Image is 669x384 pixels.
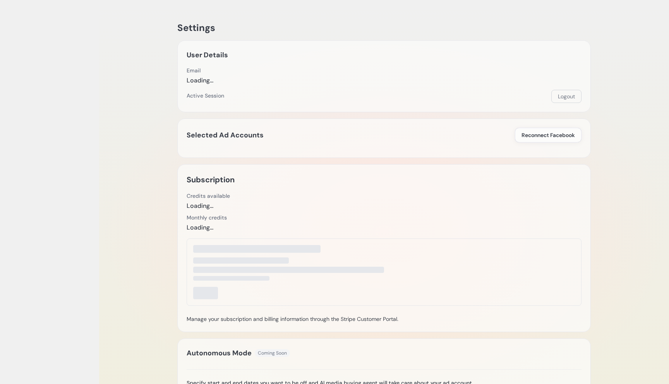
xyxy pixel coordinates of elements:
span: Coming Soon [255,349,290,357]
h1: Settings [177,22,591,34]
span: Reconnect Facebook [521,131,575,139]
div: Monthly credits [187,214,227,221]
button: Reconnect Facebook [515,128,582,142]
div: Active Session [187,92,224,99]
div: Credits available [187,192,230,200]
h2: Subscription [187,173,235,186]
p: Manage your subscription and billing information through the Stripe Customer Portal. [187,315,582,323]
h2: Autonomous Mode [187,348,252,358]
div: Loading... [187,76,213,85]
div: Email [187,67,213,74]
div: Loading... [187,201,230,211]
div: Loading... [187,223,227,232]
button: Logout [551,90,582,103]
h2: User Details [187,50,228,60]
h2: Selected Ad Accounts [187,130,264,141]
